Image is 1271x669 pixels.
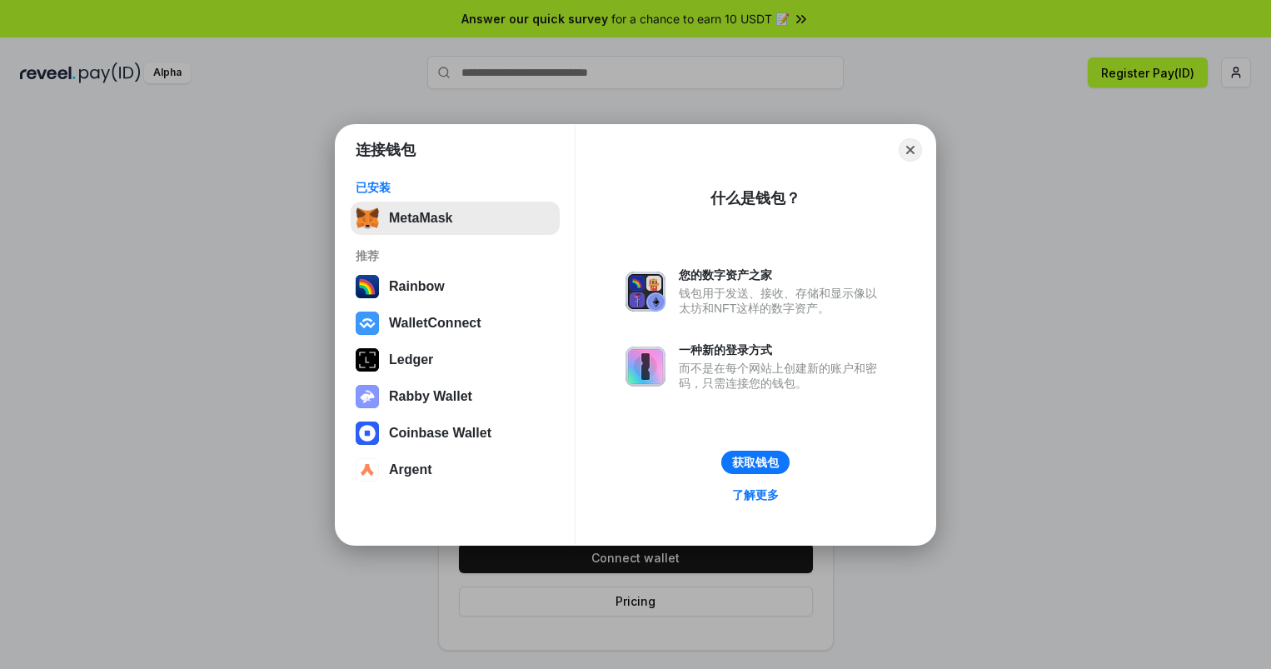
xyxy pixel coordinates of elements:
img: svg+xml,%3Csvg%20fill%3D%22none%22%20height%3D%2233%22%20viewBox%3D%220%200%2035%2033%22%20width%... [356,207,379,230]
div: 而不是在每个网站上创建新的账户和密码，只需连接您的钱包。 [679,361,885,391]
button: Coinbase Wallet [351,417,560,450]
div: 了解更多 [732,487,779,502]
img: svg+xml,%3Csvg%20xmlns%3D%22http%3A%2F%2Fwww.w3.org%2F2000%2Fsvg%22%20width%3D%2228%22%20height%3... [356,348,379,372]
div: Rainbow [389,279,445,294]
button: Argent [351,453,560,487]
img: svg+xml,%3Csvg%20width%3D%22120%22%20height%3D%22120%22%20viewBox%3D%220%200%20120%20120%22%20fil... [356,275,379,298]
div: Ledger [389,352,433,367]
div: 钱包用于发送、接收、存储和显示像以太坊和NFT这样的数字资产。 [679,286,885,316]
img: svg+xml,%3Csvg%20width%3D%2228%22%20height%3D%2228%22%20viewBox%3D%220%200%2028%2028%22%20fill%3D... [356,458,379,482]
button: WalletConnect [351,307,560,340]
img: svg+xml,%3Csvg%20xmlns%3D%22http%3A%2F%2Fwww.w3.org%2F2000%2Fsvg%22%20fill%3D%22none%22%20viewBox... [626,347,665,387]
button: Rainbow [351,270,560,303]
h1: 连接钱包 [356,140,416,160]
div: 推荐 [356,248,555,263]
button: 获取钱包 [721,451,790,474]
div: 您的数字资产之家 [679,267,885,282]
a: 了解更多 [722,484,789,506]
img: svg+xml,%3Csvg%20xmlns%3D%22http%3A%2F%2Fwww.w3.org%2F2000%2Fsvg%22%20fill%3D%22none%22%20viewBox... [356,385,379,408]
img: svg+xml,%3Csvg%20xmlns%3D%22http%3A%2F%2Fwww.w3.org%2F2000%2Fsvg%22%20fill%3D%22none%22%20viewBox... [626,272,665,312]
div: Rabby Wallet [389,389,472,404]
div: 一种新的登录方式 [679,342,885,357]
button: MetaMask [351,202,560,235]
div: 什么是钱包？ [710,188,800,208]
div: WalletConnect [389,316,481,331]
div: Coinbase Wallet [389,426,491,441]
div: 获取钱包 [732,455,779,470]
button: Rabby Wallet [351,380,560,413]
div: MetaMask [389,211,452,226]
div: Argent [389,462,432,477]
button: Ledger [351,343,560,377]
button: Close [899,138,922,162]
div: 已安装 [356,180,555,195]
img: svg+xml,%3Csvg%20width%3D%2228%22%20height%3D%2228%22%20viewBox%3D%220%200%2028%2028%22%20fill%3D... [356,312,379,335]
img: svg+xml,%3Csvg%20width%3D%2228%22%20height%3D%2228%22%20viewBox%3D%220%200%2028%2028%22%20fill%3D... [356,422,379,445]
